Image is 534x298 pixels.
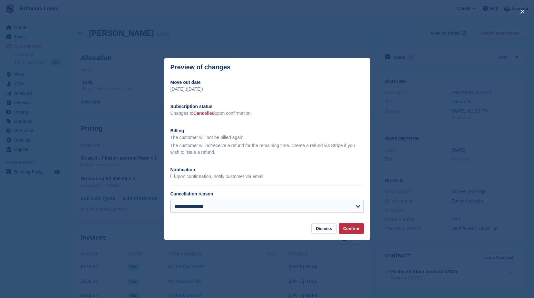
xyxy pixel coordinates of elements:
p: Changes to upon confirmation. [170,110,364,117]
p: Preview of changes [170,64,231,71]
label: Cancellation reason [170,191,213,196]
input: Upon confirmation, notify customer via email. [170,174,175,178]
span: Cancelled [193,111,215,116]
label: Upon confirmation, notify customer via email. [170,174,265,180]
h2: Move out date [170,79,364,86]
em: not [205,143,211,148]
p: The customer will not be billed again. [170,134,364,141]
button: close [517,6,528,17]
button: Dismiss [311,223,336,234]
p: [DATE] ([DATE]) [170,86,364,93]
button: Confirm [339,223,364,234]
h2: Subscription status [170,103,364,110]
h2: Notification [170,166,364,173]
p: The customer will receive a refund for the remaining time. Create a refund via Stripe if you wish... [170,142,364,156]
h2: Billing [170,127,364,134]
